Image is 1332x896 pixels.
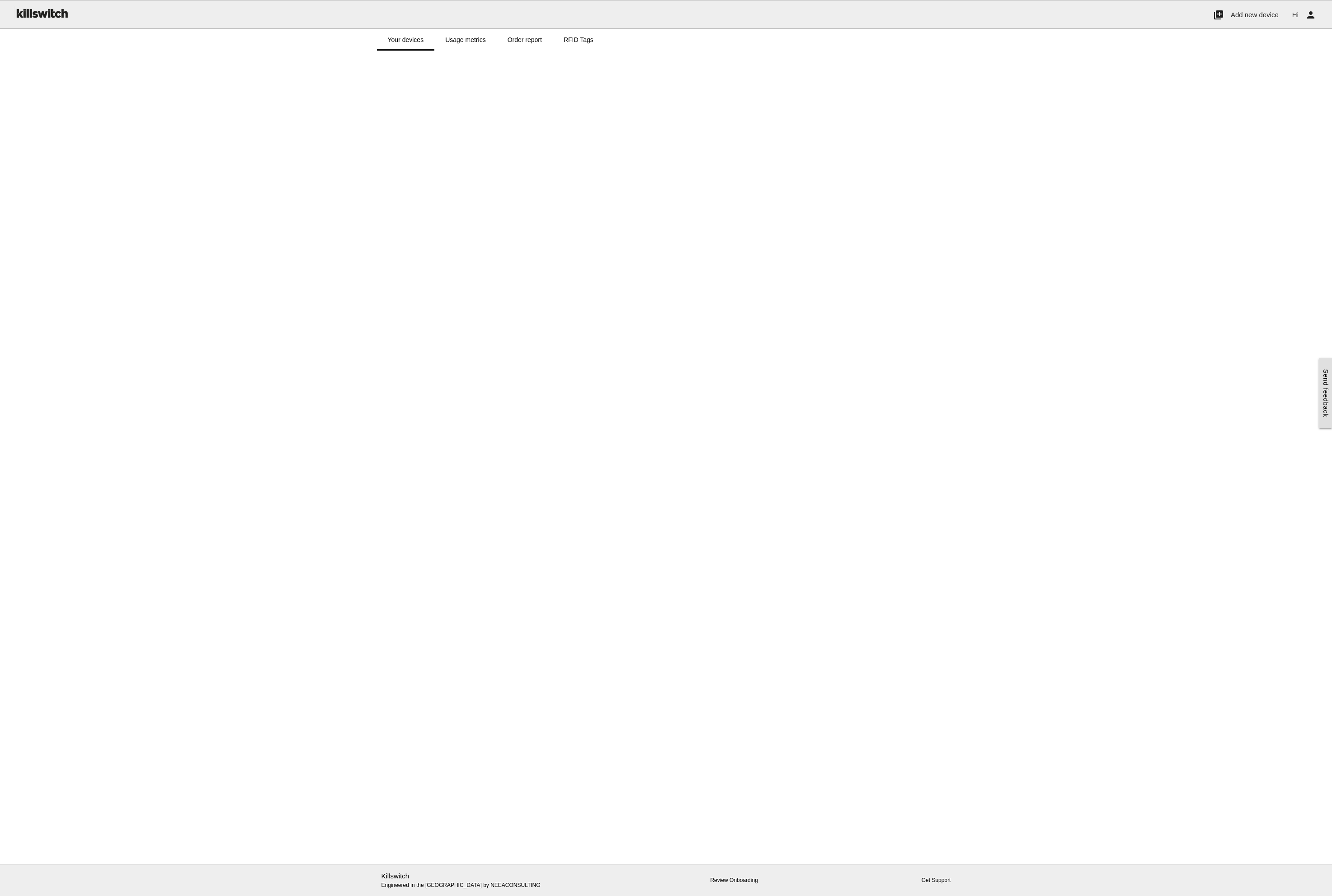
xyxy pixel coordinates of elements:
i: person [1305,0,1316,29]
a: Send feedback [1319,358,1332,428]
a: Killswitch [381,872,409,880]
p: Engineered in the [GEOGRAPHIC_DATA] by NEEACONSULTING [381,871,565,890]
a: Usage metrics [434,29,496,51]
a: Your devices [377,29,435,51]
i: add_to_photos [1213,0,1224,29]
span: Add new device [1231,11,1279,19]
a: Get Support [922,877,951,883]
a: Review Onboarding [710,877,758,883]
img: ks-logo-black-160-b.png [14,0,70,26]
a: Order report [497,29,553,51]
a: RFID Tags [553,29,604,51]
span: Hi [1292,11,1299,19]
